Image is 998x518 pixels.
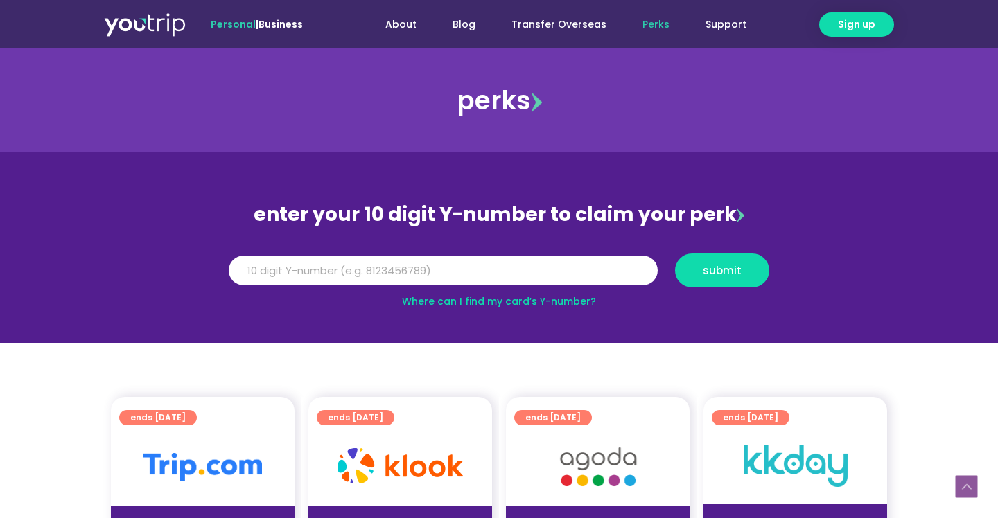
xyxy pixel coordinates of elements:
[819,12,894,37] a: Sign up
[493,12,624,37] a: Transfer Overseas
[317,410,394,425] a: ends [DATE]
[675,253,769,287] button: submit
[688,12,764,37] a: Support
[328,410,383,425] span: ends [DATE]
[119,410,197,425] a: ends [DATE]
[222,197,776,233] div: enter your 10 digit Y-number to claim your perk
[229,253,769,298] form: Y Number
[367,12,435,37] a: About
[435,12,493,37] a: Blog
[211,17,303,31] span: |
[130,410,186,425] span: ends [DATE]
[712,410,789,425] a: ends [DATE]
[703,265,742,276] span: submit
[838,17,875,32] span: Sign up
[229,256,658,286] input: 10 digit Y-number (e.g. 8123456789)
[723,410,778,425] span: ends [DATE]
[525,410,581,425] span: ends [DATE]
[514,410,592,425] a: ends [DATE]
[624,12,688,37] a: Perks
[211,17,256,31] span: Personal
[259,17,303,31] a: Business
[340,12,764,37] nav: Menu
[402,294,596,308] a: Where can I find my card’s Y-number?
